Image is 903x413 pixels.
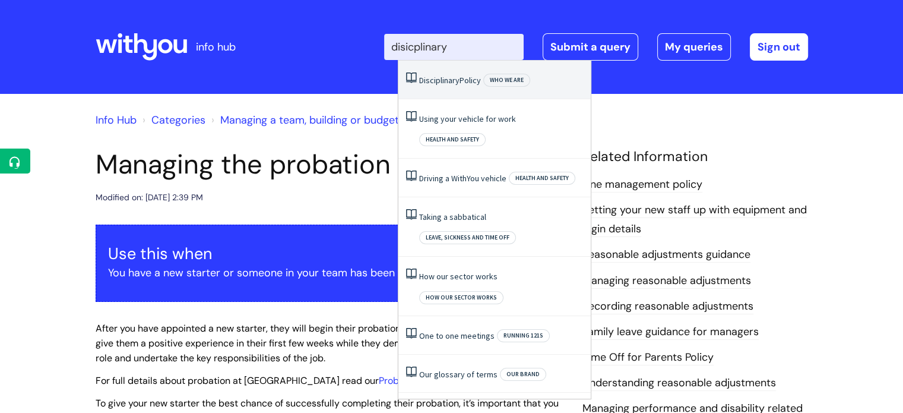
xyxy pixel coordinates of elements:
[196,37,236,56] p: info hub
[419,212,486,222] a: Taking a sabbatical
[582,177,702,193] a: Line management policy
[509,172,575,185] span: Health and safety
[108,244,552,263] h3: Use this when
[750,33,808,61] a: Sign out
[220,113,399,127] a: Managing a team, building or budget
[384,34,524,60] input: Search
[140,111,205,130] li: Solution home
[419,231,516,244] span: Leave, sickness and time off
[582,350,714,365] a: Time Off for Parents Policy
[582,324,759,340] a: Family leave guidance for managers
[419,133,486,146] span: Health and safety
[419,369,498,380] a: Our glossary of terms
[96,149,565,181] h1: Managing the probation process
[483,74,530,87] span: Who we are
[384,33,808,61] div: | -
[419,271,498,282] a: How our sector works
[582,149,808,165] h4: Related Information
[419,75,481,86] a: DisciplinaryPolicy
[108,263,552,282] p: You have a new starter or someone in your team has been promoted or changed roles.
[582,203,807,237] a: Setting your new staff up with equipment and login details
[500,368,546,381] span: Our brand
[419,75,460,86] span: Disciplinary
[96,190,203,205] div: Modified on: [DATE] 2:39 PM
[497,329,550,342] span: Running 121s
[419,173,506,184] a: Driving a WithYou vehicle
[657,33,731,61] a: My queries
[419,114,516,124] a: Using your vehicle for work
[96,113,137,127] a: Info Hub
[543,33,638,61] a: Submit a query
[419,291,503,304] span: How our sector works
[419,330,495,341] a: One to one meetings
[96,374,451,387] span: For full details about probation at [GEOGRAPHIC_DATA] read our .
[582,273,751,289] a: Managing reasonable adjustments
[208,111,399,130] li: Managing a team, building or budget
[379,374,449,387] a: Probation Policy
[151,113,205,127] a: Categories
[582,376,776,391] a: Understanding reasonable adjustments
[96,322,562,364] span: After you have appointed a new starter, they will begin their probationary period. This is an opp...
[582,299,753,314] a: Recording reasonable adjustments
[582,247,750,263] a: Reasonable adjustments guidance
